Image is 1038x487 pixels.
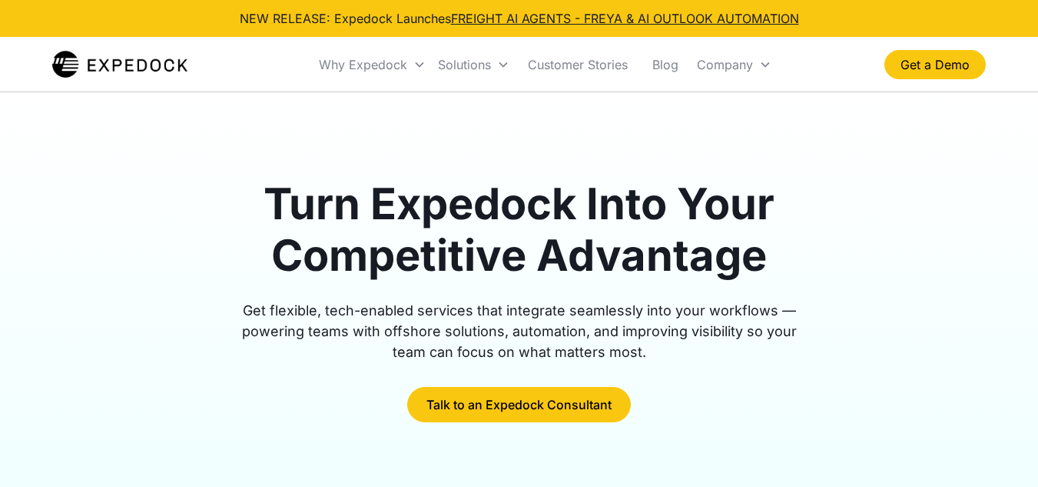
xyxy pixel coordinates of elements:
[407,387,631,422] a: Talk to an Expedock Consultant
[451,11,799,26] a: FREIGHT AI AGENTS - FREYA & AI OUTLOOK AUTOMATION
[884,50,986,79] a: Get a Demo
[313,38,432,91] div: Why Expedock
[432,38,516,91] div: Solutions
[240,9,799,28] div: NEW RELEASE: Expedock Launches
[516,38,640,91] a: Customer Stories
[224,300,814,362] div: Get flexible, tech-enabled services that integrate seamlessly into your workflows — powering team...
[224,178,814,282] h1: Turn Expedock Into Your Competitive Advantage
[697,57,753,72] div: Company
[319,57,407,72] div: Why Expedock
[640,38,691,91] a: Blog
[52,49,188,80] img: Expedock Logo
[691,38,778,91] div: Company
[52,49,188,80] a: home
[438,57,491,72] div: Solutions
